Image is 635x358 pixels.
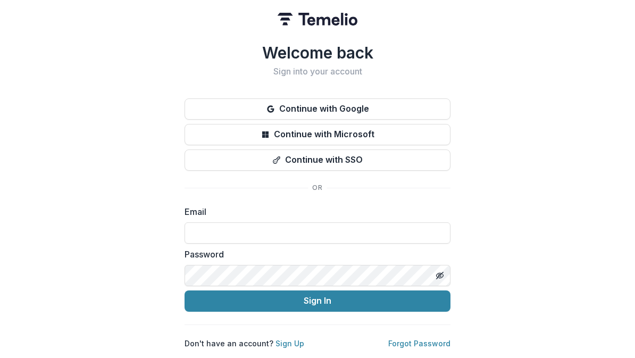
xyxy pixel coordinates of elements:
[185,66,450,77] h2: Sign into your account
[185,43,450,62] h1: Welcome back
[275,339,304,348] a: Sign Up
[185,290,450,312] button: Sign In
[185,338,304,349] p: Don't have an account?
[388,339,450,348] a: Forgot Password
[185,149,450,171] button: Continue with SSO
[185,248,444,261] label: Password
[278,13,357,26] img: Temelio
[185,205,444,218] label: Email
[185,98,450,120] button: Continue with Google
[185,124,450,145] button: Continue with Microsoft
[431,267,448,284] button: Toggle password visibility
